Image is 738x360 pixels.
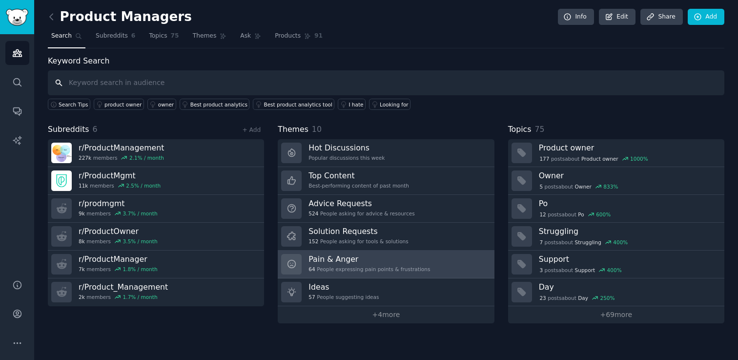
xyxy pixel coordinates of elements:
span: 75 [171,32,179,41]
a: r/ProductMgmt11kmembers2.5% / month [48,167,264,195]
h3: Hot Discussions [308,143,385,153]
span: Products [275,32,301,41]
a: Pain & Anger64People expressing pain points & frustrations [278,251,494,278]
h3: r/ ProductManagement [79,143,164,153]
div: members [79,210,158,217]
div: 2.1 % / month [129,154,164,161]
span: Topics [508,124,532,136]
div: 1.7 % / month [123,294,158,300]
input: Keyword search in audience [48,70,724,95]
a: +69more [508,306,724,323]
a: product owner [94,99,144,110]
img: GummySearch logo [6,9,28,26]
a: Share [640,9,682,25]
div: owner [158,101,174,108]
h3: r/ ProductManager [79,254,158,264]
a: Advice Requests524People asking for advice & resources [278,195,494,223]
div: post s about [539,154,649,163]
a: r/ProductManagement227kmembers2.1% / month [48,139,264,167]
span: 5 [539,183,543,190]
div: People expressing pain points & frustrations [308,266,430,273]
h3: Day [539,282,717,292]
div: 400 % [607,267,622,274]
h3: Pain & Anger [308,254,430,264]
a: Info [558,9,594,25]
span: Product owner [581,155,618,162]
span: 2k [79,294,85,300]
a: Products91 [271,28,326,48]
span: Support [575,267,595,274]
span: 12 [539,211,546,218]
h3: Struggling [539,226,717,236]
a: owner [147,99,176,110]
a: +4more [278,306,494,323]
span: 91 [314,32,323,41]
a: I hate [338,99,366,110]
img: ProductManagement [51,143,72,163]
a: r/ProductManager7kmembers1.8% / month [48,251,264,278]
span: Ask [240,32,251,41]
span: 524 [308,210,318,217]
div: post s about [539,182,619,191]
div: Looking for [380,101,409,108]
div: members [79,238,158,245]
a: Owner5postsaboutOwner833% [508,167,724,195]
div: 400 % [613,239,628,246]
label: Keyword Search [48,56,109,65]
a: Themes [189,28,230,48]
span: 3 [539,267,543,274]
a: r/ProductOwner8kmembers3.5% / month [48,223,264,251]
span: 64 [308,266,315,273]
span: Themes [278,124,308,136]
span: 23 [539,295,546,301]
span: 7k [79,266,85,273]
a: Solution Requests152People asking for tools & solutions [278,223,494,251]
span: Topics [149,32,167,41]
div: 833 % [603,183,618,190]
h3: Ideas [308,282,379,292]
div: Best product analytics tool [264,101,332,108]
span: 9k [79,210,85,217]
a: Struggling7postsaboutStruggling400% [508,223,724,251]
a: + Add [242,127,261,133]
a: Subreddits6 [92,28,139,48]
a: Ask [237,28,265,48]
div: Best-performing content of past month [308,182,409,189]
span: Po [578,211,584,218]
div: 3.7 % / month [123,210,158,217]
a: Support3postsaboutSupport400% [508,251,724,278]
span: 7 [539,239,543,246]
h3: Po [539,198,717,209]
span: 75 [534,125,544,134]
div: members [79,294,168,300]
span: Subreddits [48,124,89,136]
h3: r/ Product_Management [79,282,168,292]
h3: Top Content [308,170,409,181]
h2: Product Managers [48,9,192,25]
div: 2.5 % / month [126,182,161,189]
span: Owner [575,183,592,190]
h3: Owner [539,170,717,181]
a: Best product analytics tool [253,99,334,110]
h3: Support [539,254,717,264]
span: Search Tips [59,101,88,108]
span: Subreddits [96,32,128,41]
span: 227k [79,154,91,161]
a: Looking for [369,99,410,110]
div: members [79,266,158,273]
div: post s about [539,210,612,219]
a: Topics75 [145,28,182,48]
span: 57 [308,294,315,300]
h3: Advice Requests [308,198,414,209]
h3: r/ ProductMgmt [79,170,161,181]
div: post s about [539,238,629,247]
div: People asking for tools & solutions [308,238,408,245]
a: Best product analytics [180,99,250,110]
span: Themes [193,32,217,41]
div: 1.8 % / month [123,266,158,273]
div: 250 % [600,295,615,301]
h3: r/ prodmgmt [79,198,158,209]
button: Search Tips [48,99,90,110]
a: Po12postsaboutPo600% [508,195,724,223]
a: Ideas57People suggesting ideas [278,278,494,306]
